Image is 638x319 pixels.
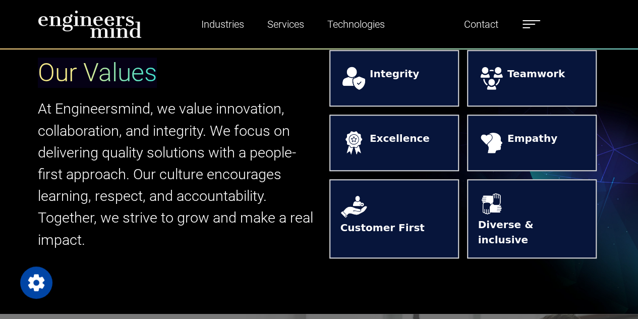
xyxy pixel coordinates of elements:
[478,217,586,247] strong: Diverse & inclusive
[340,65,367,91] img: logos
[340,220,425,244] strong: Customer First
[38,10,142,38] img: logo
[507,131,557,155] strong: Empathy
[323,13,389,36] a: Technologies
[263,13,308,36] a: Services
[507,66,565,90] strong: Teamwork
[197,13,248,36] a: Industries
[340,129,367,156] img: logos
[478,129,505,156] img: logos
[370,66,419,90] strong: Integrity
[340,193,367,220] img: logos
[38,58,157,87] span: Our Values
[460,13,502,36] a: Contact
[478,65,505,91] img: logos
[478,190,505,217] img: logos
[370,131,430,155] strong: Excellence
[38,98,313,250] p: At Engineersmind, we value innovation, collaboration, and integrity. We focus on delivering quali...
